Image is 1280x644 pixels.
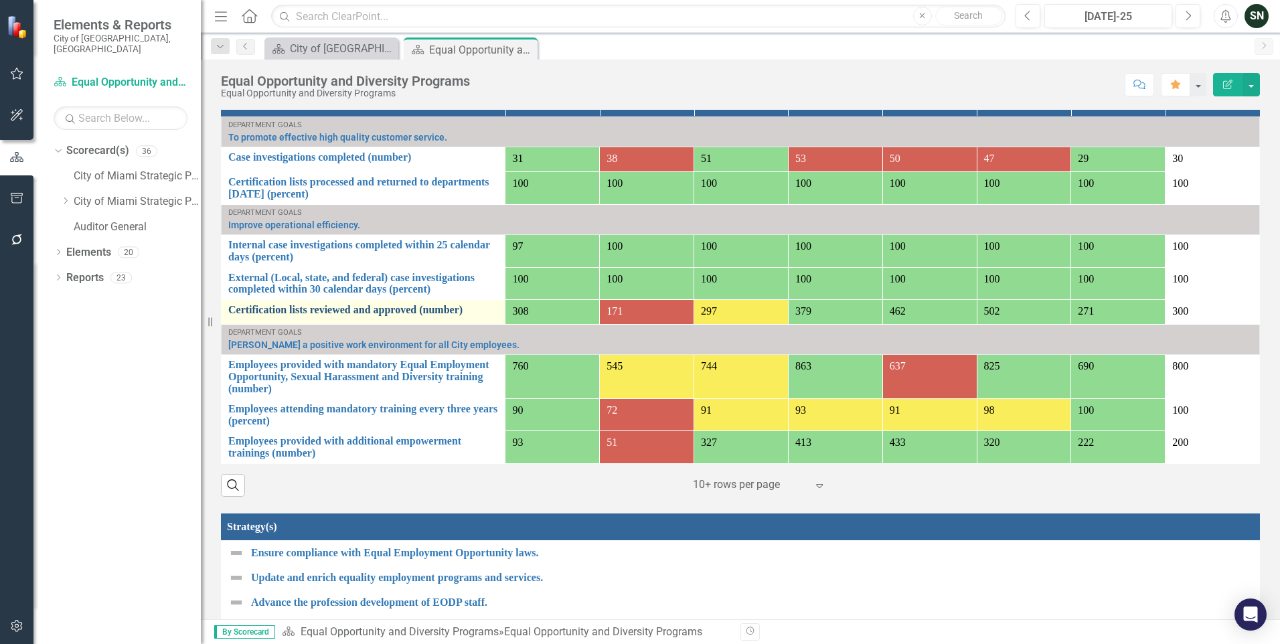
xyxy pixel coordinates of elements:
[512,404,523,416] span: 90
[222,565,1261,590] td: Double-Click to Edit Right Click for Context Menu
[136,145,157,157] div: 36
[984,404,995,416] span: 98
[512,153,523,164] span: 31
[228,133,1253,143] a: To promote effective high quality customer service.
[607,360,623,372] span: 545
[228,121,1253,129] div: Department Goals
[701,404,712,416] span: 91
[512,305,528,317] span: 308
[228,239,498,262] a: Internal case investigations completed within 25 calendar days (percent)
[984,153,995,164] span: 47
[1166,431,1260,463] td: Double-Click to Edit
[512,360,528,372] span: 760
[1049,9,1168,25] div: [DATE]-25
[701,273,717,285] span: 100
[795,360,811,372] span: 863
[228,594,244,611] img: Not Defined
[222,235,505,267] td: Double-Click to Edit Right Click for Context Menu
[701,305,717,317] span: 297
[54,106,187,130] input: Search Below...
[222,299,505,324] td: Double-Click to Edit Right Click for Context Menu
[1078,436,1094,448] span: 222
[701,436,717,448] span: 327
[512,240,523,252] span: 97
[429,42,534,58] div: Equal Opportunity and Diversity Programs
[222,431,505,463] td: Double-Click to Edit Right Click for Context Menu
[1044,4,1172,28] button: [DATE]-25
[66,270,104,286] a: Reports
[795,273,811,285] span: 100
[74,169,201,184] a: City of Miami Strategic Plan
[607,240,623,252] span: 100
[890,436,906,448] span: 433
[290,40,395,57] div: City of [GEOGRAPHIC_DATA]
[222,399,505,431] td: Double-Click to Edit Right Click for Context Menu
[890,273,906,285] span: 100
[228,619,244,635] img: Not Defined
[701,177,717,189] span: 100
[1166,235,1260,267] td: Double-Click to Edit
[222,590,1261,615] td: Double-Click to Edit Right Click for Context Menu
[1078,177,1094,189] span: 100
[222,355,505,399] td: Double-Click to Edit Right Click for Context Menu
[74,220,201,235] a: Auditor General
[1172,240,1188,252] span: 100
[607,177,623,189] span: 100
[1078,153,1089,164] span: 29
[1078,273,1094,285] span: 100
[228,176,498,199] a: Certification lists processed and returned to departments [DATE] (percent)
[984,436,1000,448] span: 320
[890,240,906,252] span: 100
[890,360,906,372] span: 637
[221,74,470,88] div: Equal Opportunity and Diversity Programs
[504,625,702,638] div: Equal Opportunity and Diversity Programs
[54,17,187,33] span: Elements & Reports
[984,240,1000,252] span: 100
[795,153,806,164] span: 53
[74,194,201,210] a: City of Miami Strategic Plan (NEW)
[118,246,139,258] div: 20
[607,273,623,285] span: 100
[1234,598,1267,631] div: Open Intercom Messenger
[1166,267,1260,299] td: Double-Click to Edit
[222,540,1261,565] td: Double-Click to Edit Right Click for Context Menu
[795,436,811,448] span: 413
[1078,305,1094,317] span: 271
[54,75,187,90] a: Equal Opportunity and Diversity Programs
[222,615,1261,639] td: Double-Click to Edit Right Click for Context Menu
[228,220,1253,230] a: Improve operational efficiency.
[1172,404,1188,416] span: 100
[512,273,528,285] span: 100
[222,204,1260,235] td: Double-Click to Edit Right Click for Context Menu
[1166,172,1260,204] td: Double-Click to Edit
[222,172,505,204] td: Double-Click to Edit Right Click for Context Menu
[795,177,811,189] span: 100
[1172,436,1188,448] span: 200
[795,404,806,416] span: 93
[1166,355,1260,399] td: Double-Click to Edit
[795,240,811,252] span: 100
[228,151,498,163] a: Case investigations completed (number)
[1078,240,1094,252] span: 100
[701,360,717,372] span: 744
[54,33,187,55] small: City of [GEOGRAPHIC_DATA], [GEOGRAPHIC_DATA]
[1078,360,1094,372] span: 690
[228,304,498,316] a: Certification lists reviewed and approved (number)
[1172,360,1188,372] span: 800
[228,435,498,459] a: Employees provided with additional empowerment trainings (number)
[890,404,900,416] span: 91
[1172,153,1183,164] span: 30
[607,436,617,448] span: 51
[1172,273,1188,285] span: 100
[890,305,906,317] span: 462
[890,177,906,189] span: 100
[1172,305,1188,317] span: 300
[228,403,498,426] a: Employees attending mandatory training every three years (percent)
[228,340,1253,350] a: [PERSON_NAME] a positive work environment for all City employees.
[214,625,275,639] span: By Scorecard
[1245,4,1269,28] button: SN
[1172,177,1188,189] span: 100
[222,267,505,299] td: Double-Click to Edit Right Click for Context Menu
[251,547,1254,559] a: Ensure compliance with Equal Employment Opportunity laws.
[282,625,730,640] div: »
